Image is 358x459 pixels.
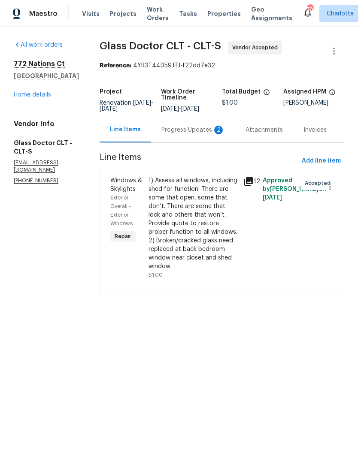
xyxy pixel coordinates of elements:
[100,61,344,70] div: 4YR3T44D59JTJ-f22dd7e32
[283,100,345,106] div: [PERSON_NAME]
[263,195,282,201] span: [DATE]
[303,126,327,134] div: Invoices
[14,42,63,48] a: All work orders
[251,5,292,22] span: Geo Assignments
[100,89,122,95] h5: Project
[133,100,151,106] span: [DATE]
[100,106,118,112] span: [DATE]
[222,89,261,95] h5: Total Budget
[307,5,313,14] div: 70
[214,126,223,134] div: 2
[100,100,153,112] span: -
[100,63,131,69] b: Reference:
[161,106,199,112] span: -
[100,41,221,51] span: Glass Doctor CLT - CLT-S
[181,106,199,112] span: [DATE]
[14,139,79,156] h5: Glass Doctor CLT - CLT-S
[298,153,344,169] button: Add line item
[82,9,100,18] span: Visits
[263,178,326,201] span: Approved by [PERSON_NAME] on
[222,100,238,106] span: $1.00
[263,89,270,100] span: The total cost of line items that have been proposed by Opendoor. This sum includes line items th...
[207,9,241,18] span: Properties
[327,9,354,18] span: Charlotte
[111,232,135,241] span: Repair
[14,92,51,98] a: Home details
[283,89,326,95] h5: Assigned HPM
[110,195,133,226] span: Exterior Overall - Exterior Windows
[100,100,153,112] span: Renovation
[29,9,58,18] span: Maestro
[110,125,141,134] div: Line Items
[147,5,169,22] span: Work Orders
[329,89,336,100] span: The hpm assigned to this work order.
[110,178,142,192] span: Windows & Skylights
[179,11,197,17] span: Tasks
[161,106,179,112] span: [DATE]
[243,176,257,187] div: 12
[100,153,298,169] span: Line Items
[110,9,137,18] span: Projects
[161,126,225,134] div: Progress Updates
[14,120,79,128] h4: Vendor Info
[149,176,239,271] div: 1) Assess all windows, including shed for function. There are some that open, some that don’t. Th...
[149,272,163,278] span: $1.00
[302,156,341,166] span: Add line item
[161,89,222,101] h5: Work Order Timeline
[305,179,334,187] span: Accepted
[232,43,281,52] span: Vendor Accepted
[246,126,283,134] div: Attachments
